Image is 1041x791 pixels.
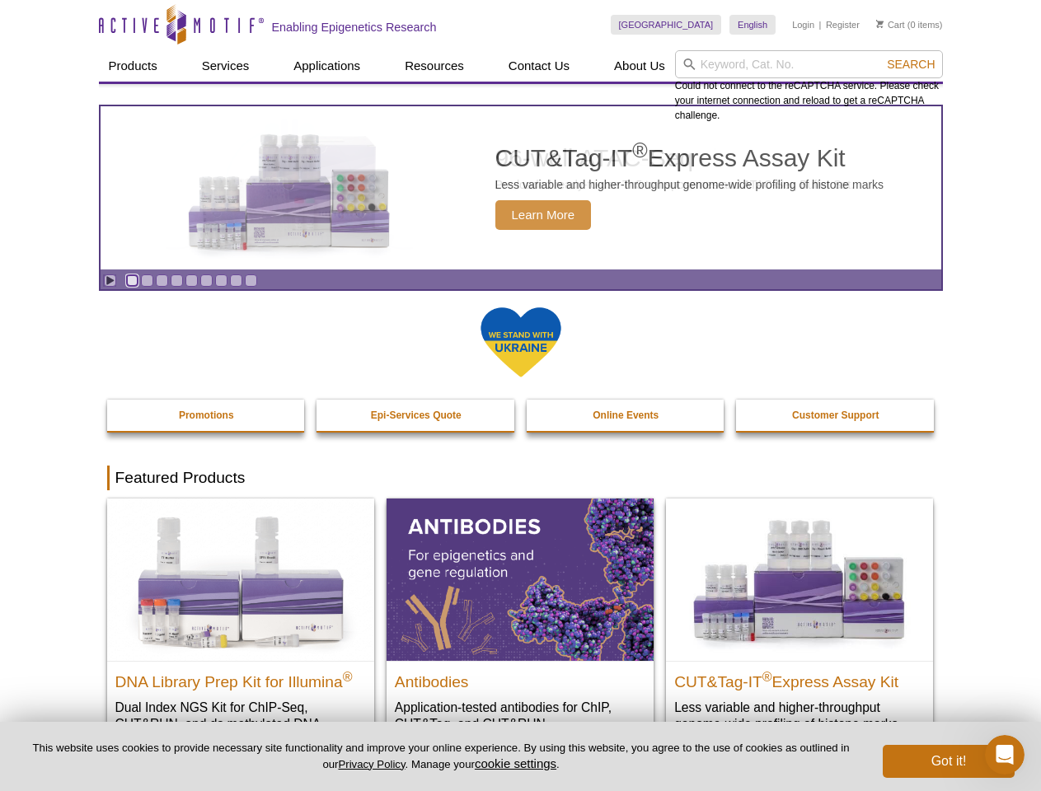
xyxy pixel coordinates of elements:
li: (0 items) [876,15,943,35]
img: DNA Library Prep Kit for Illumina [107,498,374,660]
a: All Antibodies Antibodies Application-tested antibodies for ChIP, CUT&Tag, and CUT&RUN. [387,498,654,748]
a: Go to slide 9 [245,274,257,287]
strong: Promotions [179,410,234,421]
li: | [819,15,822,35]
a: [GEOGRAPHIC_DATA] [611,15,722,35]
a: Resources [395,50,474,82]
a: Go to slide 7 [215,274,227,287]
a: Applications [284,50,370,82]
p: Dual Index NGS Kit for ChIP-Seq, CUT&RUN, and ds methylated DNA assays. [115,699,366,749]
a: Privacy Policy [338,758,405,770]
input: Keyword, Cat. No. [675,50,943,78]
img: CUT&Tag-IT Express Assay Kit [153,97,425,278]
p: Application-tested antibodies for ChIP, CUT&Tag, and CUT&RUN. [395,699,645,732]
a: English [729,15,776,35]
a: Online Events [527,400,726,431]
img: We Stand With Ukraine [480,306,562,379]
a: Products [99,50,167,82]
a: Register [826,19,860,30]
button: Search [882,57,940,72]
button: cookie settings [475,756,556,770]
h2: DNA Library Prep Kit for Illumina [115,666,366,690]
div: Could not connect to the reCAPTCHA service. Please check your internet connection and reload to g... [675,50,943,123]
a: Toggle autoplay [104,274,116,287]
strong: Online Events [593,410,659,421]
sup: ® [632,138,647,161]
p: Less variable and higher-throughput genome-wide profiling of histone marks [495,177,884,192]
button: Got it! [883,745,1015,778]
p: This website uses cookies to provide necessary site functionality and improve your online experie... [26,741,856,772]
a: Go to slide 1 [126,274,138,287]
img: CUT&Tag-IT® Express Assay Kit [666,498,933,660]
h2: Enabling Epigenetics Research [272,20,437,35]
a: Customer Support [736,400,935,431]
strong: Customer Support [792,410,879,421]
a: CUT&Tag-IT Express Assay Kit CUT&Tag-IT®Express Assay Kit Less variable and higher-throughput gen... [101,106,941,269]
a: Go to slide 2 [141,274,153,287]
a: Contact Us [499,50,579,82]
iframe: Intercom live chat [985,735,1025,775]
h2: CUT&Tag-IT Express Assay Kit [674,666,925,690]
sup: ® [762,669,772,683]
a: CUT&Tag-IT® Express Assay Kit CUT&Tag-IT®Express Assay Kit Less variable and higher-throughput ge... [666,498,933,748]
a: Go to slide 8 [230,274,242,287]
span: Search [887,58,935,71]
img: Your Cart [876,20,884,28]
sup: ® [343,669,353,683]
span: Learn More [495,200,592,230]
h2: Antibodies [395,666,645,690]
strong: Epi-Services Quote [371,410,462,421]
a: Go to slide 3 [156,274,168,287]
h2: CUT&Tag-IT Express Assay Kit [495,146,884,171]
article: CUT&Tag-IT Express Assay Kit [101,106,941,269]
img: All Antibodies [387,498,654,660]
a: DNA Library Prep Kit for Illumina DNA Library Prep Kit for Illumina® Dual Index NGS Kit for ChIP-... [107,498,374,765]
a: Epi-Services Quote [317,400,516,431]
a: Promotions [107,400,307,431]
a: Cart [876,19,905,30]
a: Go to slide 4 [171,274,183,287]
p: Less variable and higher-throughput genome-wide profiling of histone marks​. [674,699,925,732]
a: Go to slide 6 [200,274,213,287]
a: Go to slide 5 [185,274,198,287]
a: Services [192,50,260,82]
a: About Us [604,50,675,82]
a: Login [792,19,814,30]
h2: Featured Products [107,466,935,490]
